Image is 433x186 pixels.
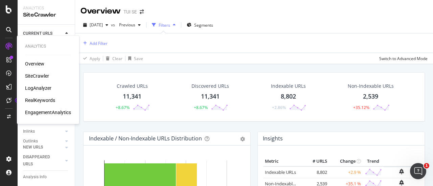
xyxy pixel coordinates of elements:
a: Overview [25,60,44,67]
div: Outlinks [23,138,38,145]
a: Analysis Info [23,174,70,181]
div: 11,341 [201,92,220,101]
div: Clear [112,56,122,61]
div: Switch to Advanced Mode [379,56,428,61]
div: 8,802 [281,92,296,101]
div: Discovered URLs [191,83,229,89]
a: CURRENT URLS [23,30,63,37]
button: Segments [184,20,216,30]
a: EngagementAnalytics [25,109,71,116]
div: Analytics [25,44,71,49]
div: +2.86% [272,105,286,110]
h4: Insights [263,134,283,143]
div: Save [134,56,143,61]
div: Non-Indexable URLs [348,83,394,89]
div: Overview [81,5,121,17]
div: DISAPPEARED URLS [23,154,57,168]
div: gear [240,137,245,141]
iframe: Intercom live chat [410,163,426,179]
div: Tooltip anchor [14,97,20,103]
div: +8.67% [194,105,208,110]
div: 11,341 [123,92,141,101]
span: 1 [424,163,429,168]
div: Indexable URLs [271,83,306,89]
td: 8,802 [302,166,329,178]
div: Filters [159,22,170,28]
a: RealKeywords [25,97,55,104]
div: Indexable / Non-Indexable URLs Distribution [89,135,202,142]
button: Switch to Advanced Mode [377,53,428,64]
span: Previous [116,22,135,28]
a: LogAnalyzer [25,85,51,91]
div: 2,539 [363,92,378,101]
div: NEW URLS [23,144,43,151]
a: Indexable URLs [265,169,296,175]
th: # URLS [302,156,329,166]
div: Analysis Info [23,174,47,181]
th: Metric [263,156,302,166]
button: Add Filter [81,39,108,47]
div: SiteCrawler [23,11,69,19]
a: Inlinks [23,128,63,135]
td: +2.9 % [329,166,363,178]
div: Crawled URLs [117,83,148,89]
button: [DATE] [81,20,111,30]
button: Apply [81,53,100,64]
button: Save [126,53,143,64]
div: bell-plus [399,180,404,185]
a: Outlinks [23,138,63,145]
a: DISAPPEARED URLS [23,154,63,168]
div: +8.67% [116,105,130,110]
div: CURRENT URLS [23,30,52,37]
div: Add Filter [90,41,108,46]
a: NEW URLS [23,144,63,151]
div: TUI SE [123,8,137,15]
div: Analytics [23,5,69,11]
span: 2025 Sep. 10th [90,22,103,28]
th: Trend [363,156,384,166]
div: Inlinks [23,128,35,135]
span: vs [111,22,116,28]
span: Segments [194,22,213,28]
button: Clear [103,53,122,64]
div: Apply [90,56,100,61]
button: Previous [116,20,143,30]
th: Change [329,156,363,166]
div: arrow-right-arrow-left [140,9,144,14]
a: SiteCrawler [25,73,49,79]
div: bell-plus [399,169,404,174]
div: +35.12% [353,105,369,110]
button: Filters [149,20,178,30]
